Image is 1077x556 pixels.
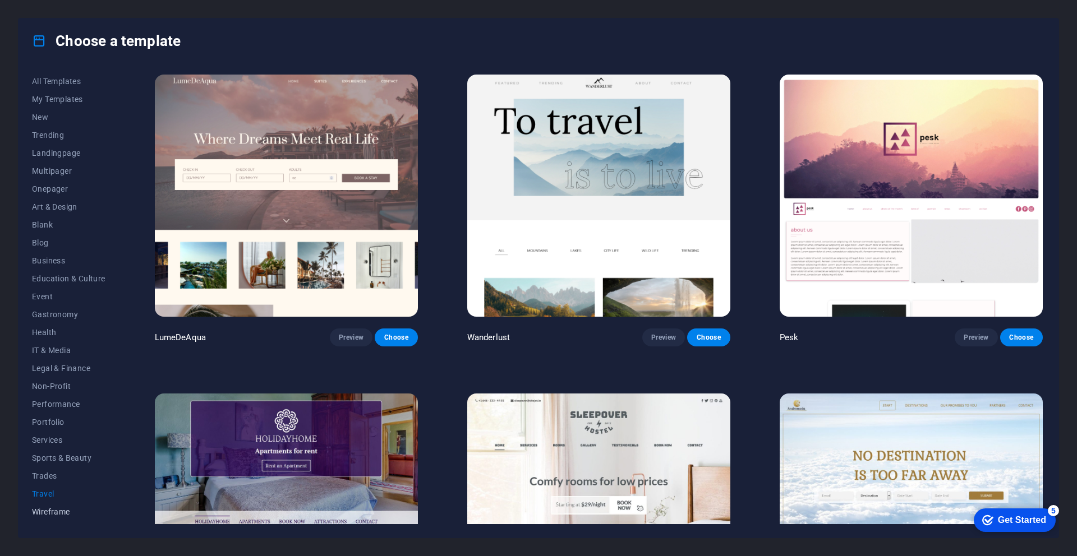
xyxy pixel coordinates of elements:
button: Non-Profit [32,377,105,395]
span: Trending [32,131,105,140]
button: Trades [32,467,105,485]
p: Wanderlust [467,332,510,343]
button: Preview [642,328,685,346]
span: Preview [651,333,676,342]
button: Blog [32,234,105,252]
button: Portfolio [32,413,105,431]
span: Choose [1009,333,1034,342]
button: Sports & Beauty [32,449,105,467]
button: All Templates [32,72,105,90]
button: Preview [955,328,997,346]
button: Education & Culture [32,270,105,288]
span: Gastronomy [32,310,105,319]
button: Legal & Finance [32,359,105,377]
span: Portfolio [32,418,105,427]
button: Health [32,323,105,341]
div: Get Started 5 items remaining, 0% complete [9,6,91,29]
span: Blank [32,220,105,229]
span: Performance [32,400,105,409]
span: Preview [964,333,988,342]
p: LumeDeAqua [155,332,206,343]
span: Travel [32,489,105,498]
button: Trending [32,126,105,144]
span: New [32,113,105,122]
button: My Templates [32,90,105,108]
img: Pesk [780,75,1043,317]
span: Services [32,435,105,444]
span: Multipager [32,166,105,175]
span: Business [32,256,105,265]
span: Legal & Finance [32,364,105,373]
span: Choose [696,333,721,342]
button: Preview [330,328,372,346]
span: Choose [384,333,408,342]
button: Blank [32,216,105,234]
span: All Templates [32,77,105,86]
p: Pesk [780,332,799,343]
span: Event [32,292,105,301]
div: 5 [83,2,94,13]
span: Preview [339,333,363,342]
img: Wanderlust [467,75,730,317]
button: Travel [32,485,105,503]
button: Gastronomy [32,305,105,323]
span: Trades [32,471,105,480]
span: Health [32,328,105,337]
button: Choose [1000,328,1043,346]
button: Services [32,431,105,449]
span: Art & Design [32,202,105,211]
button: Landingpage [32,144,105,162]
span: Landingpage [32,149,105,157]
button: Art & Design [32,198,105,216]
button: Event [32,288,105,305]
button: Wireframe [32,503,105,521]
button: Multipager [32,162,105,180]
button: New [32,108,105,126]
button: Performance [32,395,105,413]
span: Blog [32,238,105,247]
button: IT & Media [32,341,105,359]
span: Onepager [32,184,105,193]
div: Get Started [33,12,81,22]
button: Business [32,252,105,270]
span: Non-Profit [32,382,105,391]
span: Wireframe [32,507,105,516]
button: Onepager [32,180,105,198]
span: My Templates [32,95,105,104]
span: IT & Media [32,346,105,355]
button: Choose [375,328,417,346]
h4: Choose a template [32,32,181,50]
button: Choose [687,328,730,346]
span: Education & Culture [32,274,105,283]
img: LumeDeAqua [155,75,418,317]
span: Sports & Beauty [32,453,105,462]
